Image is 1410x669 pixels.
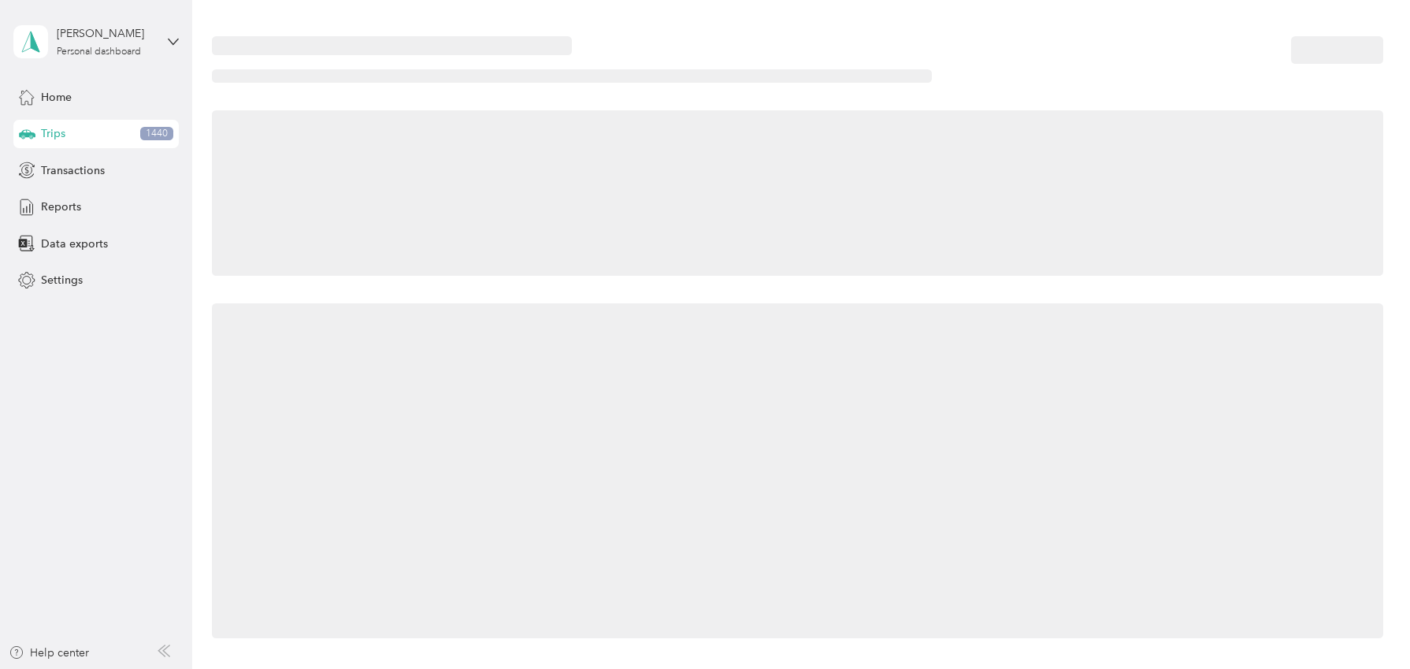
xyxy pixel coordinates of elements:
[1322,581,1410,669] iframe: Everlance-gr Chat Button Frame
[41,89,72,106] span: Home
[9,645,89,661] button: Help center
[140,127,173,141] span: 1440
[41,199,81,215] span: Reports
[41,236,108,252] span: Data exports
[41,162,105,179] span: Transactions
[57,25,155,42] div: [PERSON_NAME]
[57,47,141,57] div: Personal dashboard
[41,272,83,288] span: Settings
[41,125,65,142] span: Trips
